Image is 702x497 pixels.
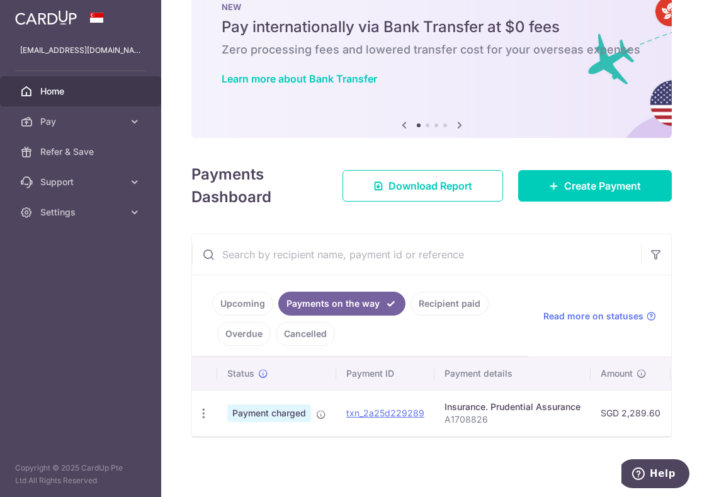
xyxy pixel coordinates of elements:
h4: Payments Dashboard [191,163,320,209]
input: Search by recipient name, payment id or reference [192,234,641,275]
span: Refer & Save [40,146,123,158]
a: Upcoming [212,292,273,316]
a: txn_2a25d229289 [346,408,424,418]
a: Learn more about Bank Transfer [222,72,377,85]
span: Payment charged [227,404,311,422]
a: Create Payment [518,170,672,202]
h6: Zero processing fees and lowered transfer cost for your overseas expenses [222,42,642,57]
span: Home [40,85,123,98]
th: Payment details [434,357,591,390]
span: Create Payment [564,178,641,193]
a: Cancelled [276,322,335,346]
p: [EMAIL_ADDRESS][DOMAIN_NAME] [20,44,141,57]
th: Payment ID [336,357,434,390]
img: CardUp [15,10,77,25]
span: Support [40,176,123,188]
a: Read more on statuses [543,310,656,323]
span: Pay [40,115,123,128]
span: Download Report [388,178,472,193]
div: Insurance. Prudential Assurance [444,401,580,413]
a: Download Report [343,170,503,202]
span: Settings [40,206,123,219]
iframe: Opens a widget where you can find more information [621,459,689,491]
a: Recipient paid [410,292,489,316]
a: Overdue [217,322,271,346]
p: A1708826 [444,413,580,426]
span: Status [227,367,254,380]
a: Payments on the way [278,292,405,316]
h5: Pay internationally via Bank Transfer at $0 fees [222,17,642,37]
span: Amount [601,367,633,380]
td: SGD 2,289.60 [591,390,671,436]
p: NEW [222,2,642,12]
span: Read more on statuses [543,310,643,323]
